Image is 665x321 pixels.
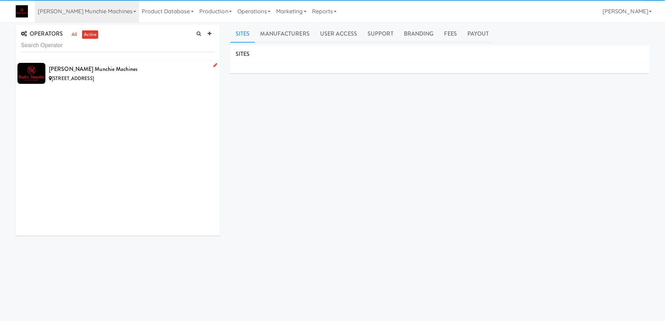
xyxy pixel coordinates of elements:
[362,25,399,43] a: Support
[21,39,215,52] input: Search Operator
[439,25,462,43] a: Fees
[82,30,98,39] a: active
[230,25,255,43] a: Sites
[462,25,494,43] a: Payout
[315,25,362,43] a: User Access
[236,50,250,58] span: SITES
[70,30,79,39] a: all
[21,30,63,38] span: OPERATORS
[399,25,439,43] a: Branding
[49,64,215,74] div: [PERSON_NAME] Munchie Machines
[52,75,94,82] span: [STREET_ADDRESS]
[255,25,315,43] a: Manufacturers
[16,61,220,86] li: [PERSON_NAME] Munchie Machines[STREET_ADDRESS]
[16,5,28,17] img: Micromart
